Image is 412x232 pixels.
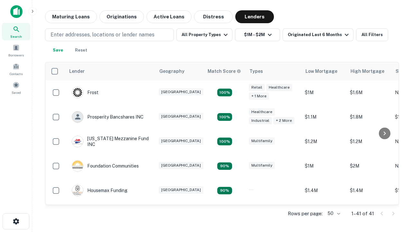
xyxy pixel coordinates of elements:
[249,108,275,116] div: Healthcare
[48,44,68,57] button: Save your search to get updates of matches that match your search criteria.
[45,10,97,23] button: Maturing Loans
[325,209,341,218] div: 50
[347,105,392,129] td: $1.8M
[2,60,30,78] a: Contacts
[347,80,392,105] td: $1.6M
[347,62,392,80] th: High Mortgage
[273,117,295,124] div: + 2 more
[2,23,30,40] a: Search
[155,62,204,80] th: Geography
[235,28,280,41] button: $1M - $2M
[72,87,98,98] div: Frost
[72,87,83,98] img: picture
[302,203,347,227] td: $1.4M
[302,129,347,154] td: $1.2M
[159,88,203,96] div: [GEOGRAPHIC_DATA]
[45,28,174,41] button: Enter addresses, locations or lender names
[302,80,347,105] td: $1M
[302,154,347,178] td: $1M
[99,10,144,23] button: Originations
[217,162,232,170] div: Matching Properties: 4, hasApolloMatch: undefined
[217,138,232,145] div: Matching Properties: 5, hasApolloMatch: undefined
[283,28,353,41] button: Originated Last 6 Months
[380,160,412,191] iframe: Chat Widget
[351,210,374,217] p: 1–41 of 41
[159,162,203,169] div: [GEOGRAPHIC_DATA]
[72,111,144,123] div: Prosperity Bancshares INC
[217,187,232,195] div: Matching Properties: 4, hasApolloMatch: undefined
[347,129,392,154] td: $1.2M
[249,117,272,124] div: Industrial
[347,154,392,178] td: $2M
[194,10,233,23] button: Distress
[246,62,302,80] th: Types
[72,185,127,196] div: Housemax Funding
[351,67,384,75] div: High Mortgage
[2,79,30,96] a: Saved
[69,67,85,75] div: Lender
[305,67,337,75] div: Low Mortgage
[356,28,388,41] button: All Filters
[72,185,83,196] img: picture
[10,34,22,39] span: Search
[235,10,274,23] button: Lenders
[65,62,155,80] th: Lender
[249,67,263,75] div: Types
[249,162,275,169] div: Multifamily
[266,84,292,91] div: Healthcare
[347,203,392,227] td: $1.6M
[208,68,241,75] div: Capitalize uses an advanced AI algorithm to match your search with the best lender. The match sco...
[72,160,139,172] div: Foundation Communities
[302,178,347,203] td: $1.4M
[71,44,91,57] button: Reset
[204,62,246,80] th: Capitalize uses an advanced AI algorithm to match your search with the best lender. The match sco...
[217,113,232,121] div: Matching Properties: 8, hasApolloMatch: undefined
[51,31,154,39] p: Enter addresses, locations or lender names
[12,90,21,95] span: Saved
[2,42,30,59] a: Borrowers
[8,53,24,58] span: Borrowers
[288,210,323,217] p: Rows per page:
[146,10,192,23] button: Active Loans
[159,67,184,75] div: Geography
[347,178,392,203] td: $1.4M
[249,92,269,100] div: + 1 more
[159,186,203,194] div: [GEOGRAPHIC_DATA]
[217,89,232,96] div: Matching Properties: 5, hasApolloMatch: undefined
[288,31,351,39] div: Originated Last 6 Months
[159,137,203,145] div: [GEOGRAPHIC_DATA]
[208,68,240,75] h6: Match Score
[302,105,347,129] td: $1.1M
[159,113,203,120] div: [GEOGRAPHIC_DATA]
[10,71,23,76] span: Contacts
[249,84,265,91] div: Retail
[249,137,275,145] div: Multifamily
[72,136,83,147] img: picture
[302,62,347,80] th: Low Mortgage
[176,28,232,41] button: All Property Types
[10,5,23,18] img: capitalize-icon.png
[72,160,83,171] img: picture
[72,136,149,147] div: [US_STATE] Mezzanine Fund INC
